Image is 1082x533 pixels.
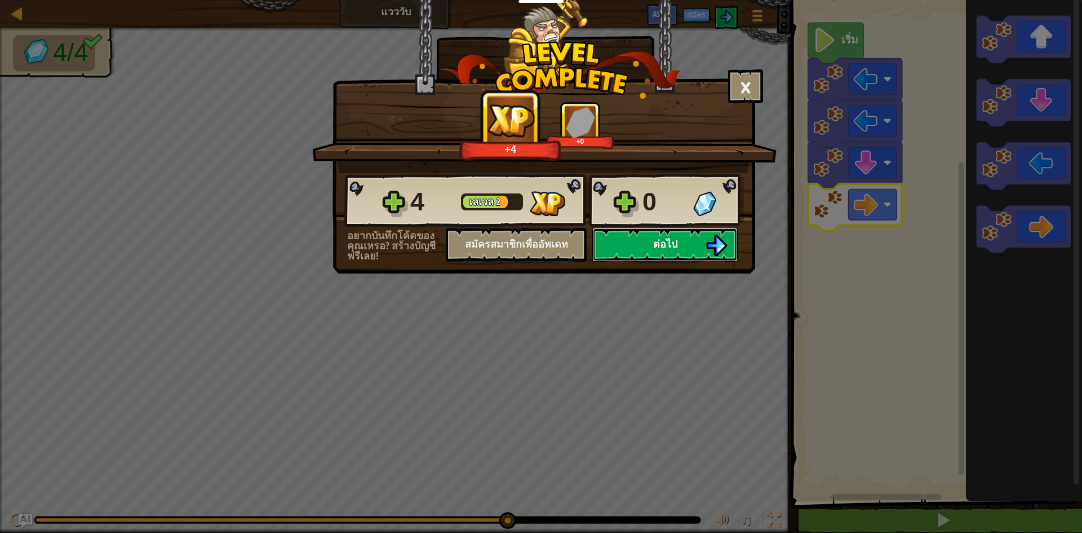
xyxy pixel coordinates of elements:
div: +4 [463,143,558,156]
span: 2 [496,195,500,209]
span: เลเวล [469,195,496,209]
div: 4 [410,184,454,220]
div: อยากบันทึกโค้ดของคุณเหรอ? สร้างบัญชีฟรีเลย! [347,231,446,261]
span: ต่อไป [653,237,677,251]
button: × [728,69,763,103]
img: อัญมณีที่ได้มา [693,191,716,216]
img: ต่อไป [706,235,727,256]
div: 0 [642,184,686,220]
button: ต่อไป [592,228,738,262]
img: อัญมณีที่ได้มา [566,107,595,138]
button: สมัครสมาชิกเพื่ออัพเดท [446,228,587,262]
img: level_complete.png [439,42,681,99]
img: XP ที่ได้รับ [486,103,536,138]
img: XP ที่ได้รับ [530,191,565,216]
div: +0 [548,137,612,146]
